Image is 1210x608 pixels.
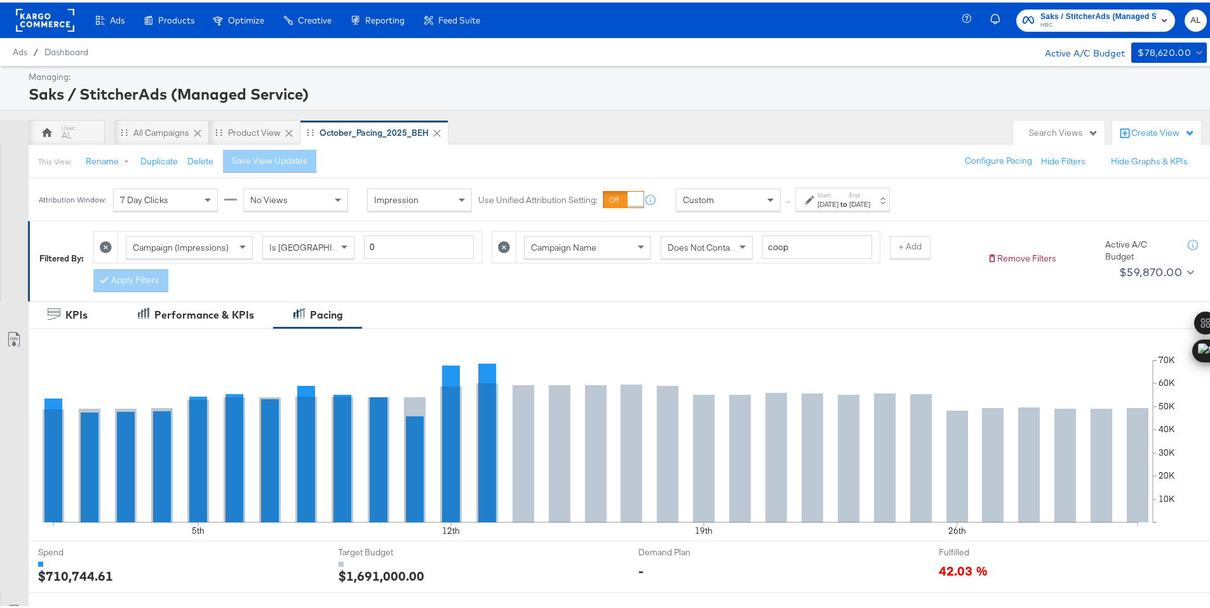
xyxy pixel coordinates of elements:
div: This View: [38,154,72,164]
button: + Add [890,234,931,256]
div: Drag to reorder tab [121,126,128,133]
button: Configure Pacing [956,147,1041,170]
span: Ads [110,13,124,23]
button: Duplicate [140,153,178,165]
div: Managing: [29,69,1204,81]
button: Rename [77,148,143,171]
button: Hide Filters [1041,153,1086,165]
button: Hide Graphs & KPIs [1111,153,1188,165]
div: Filtered By: [39,250,84,262]
div: - [638,559,643,578]
div: $710,744.61 [38,564,113,583]
text: 10K [1159,491,1175,502]
label: End: [849,188,870,197]
div: Active A/C Budget [1105,236,1175,260]
span: 7 Day Clicks [120,192,168,203]
span: Demand Plan [638,544,734,556]
span: Impression [374,192,419,203]
text: 30K [1159,444,1175,456]
div: October_Pacing_2025_BEH [319,124,429,136]
div: KPIs [65,305,88,320]
text: 5th [192,522,205,534]
text: 40K [1159,421,1175,432]
label: Use Unified Attribution Setting: [478,192,598,204]
span: AL [1190,11,1202,25]
div: Drag to reorder tab [307,126,314,133]
input: Enter a search term [762,233,872,256]
button: AL [1185,7,1207,29]
div: All Campaigns [133,124,189,136]
button: $78,620.00 [1131,40,1207,60]
text: 60K [1159,374,1175,386]
text: 19th [695,522,713,534]
div: Attribution Window: [38,193,107,202]
span: Saks / StitcherAds (Managed Service) [1040,8,1156,21]
span: Optimize [228,13,264,23]
span: Creative [298,13,332,23]
button: $59,870.00 [1114,260,1197,280]
span: Spend [38,544,133,556]
div: Create View [1131,124,1195,137]
div: AL [62,127,72,139]
text: 26th [948,522,966,534]
span: HBC [1040,18,1156,28]
div: Search Views [1029,124,1098,136]
span: Feed Suite [438,13,480,23]
button: Saks / StitcherAds (Managed Service)HBC [1016,7,1175,29]
span: Custom [683,192,714,203]
text: 50K [1159,398,1175,409]
span: 42.03 % [939,559,988,576]
span: / [27,44,44,55]
div: Product View [228,124,281,136]
div: [DATE] [817,197,838,207]
input: Enter a number [364,233,474,256]
div: $78,620.00 [1138,43,1191,58]
span: ↑ [782,197,794,202]
button: Remove Filters [987,250,1056,262]
div: [DATE] [849,197,870,207]
label: Start: [817,188,838,197]
button: Delete [187,153,213,165]
span: Campaign (Impressions) [133,239,229,251]
div: $1,691,000.00 [339,564,424,583]
div: Saks / StitcherAds (Managed Service) [29,81,1204,102]
span: Campaign Name [531,239,596,251]
span: Target Budget [339,544,434,556]
div: Performance & KPIs [154,305,254,320]
text: 70K [1159,352,1175,363]
span: No Views [250,192,288,203]
text: 20K [1159,467,1175,479]
a: Dashboard [44,44,88,55]
span: Fulfilled [939,544,1034,556]
div: Pacing [310,305,343,320]
strong: to [838,197,849,206]
span: Does Not Contain [668,239,737,251]
div: $59,870.00 [1119,260,1182,279]
span: Products [158,13,194,23]
span: Is [GEOGRAPHIC_DATA] [269,239,366,251]
span: Ads [13,44,27,55]
div: Drag to reorder tab [215,126,222,133]
span: Reporting [365,13,405,23]
div: Active A/C Budget [1032,40,1125,59]
text: 12th [442,522,460,534]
